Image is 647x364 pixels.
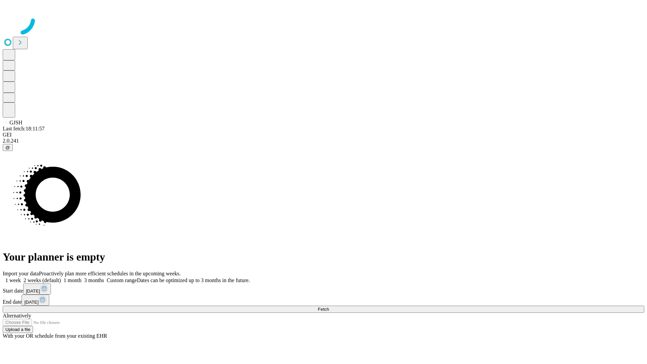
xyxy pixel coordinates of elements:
[137,277,250,283] span: Dates can be optimized up to 3 months in the future.
[3,144,13,151] button: @
[22,295,49,306] button: [DATE]
[3,271,39,276] span: Import your data
[3,306,644,313] button: Fetch
[3,251,644,263] h1: Your planner is empty
[64,277,82,283] span: 1 month
[39,271,181,276] span: Proactively plan more efficient schedules in the upcoming weeks.
[24,277,61,283] span: 2 weeks (default)
[3,138,644,144] div: 2.0.241
[107,277,137,283] span: Custom range
[3,326,33,333] button: Upload a file
[5,277,21,283] span: 1 week
[24,300,38,305] span: [DATE]
[3,313,31,318] span: Alternatively
[23,283,51,295] button: [DATE]
[318,307,329,312] span: Fetch
[3,295,644,306] div: End date
[3,126,44,131] span: Last fetch: 18:11:57
[3,283,644,295] div: Start date
[26,289,40,294] span: [DATE]
[84,277,104,283] span: 3 months
[3,333,107,339] span: With your OR schedule from your existing EHR
[9,120,22,125] span: GJSH
[5,145,10,150] span: @
[3,132,644,138] div: GEI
